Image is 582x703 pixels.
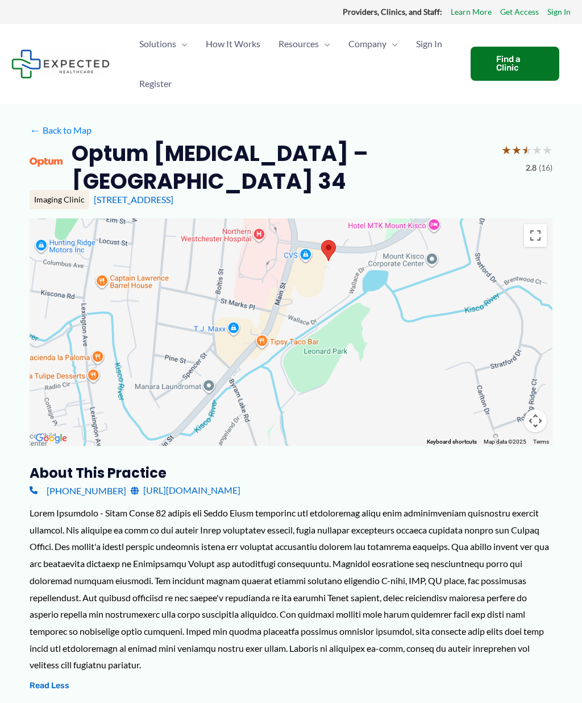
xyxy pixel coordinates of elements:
[30,679,69,693] button: Read Less
[542,139,552,160] span: ★
[339,24,407,64] a: CompanyMenu Toggle
[348,24,386,64] span: Company
[94,194,173,205] a: [STREET_ADDRESS]
[11,49,110,78] img: Expected Healthcare Logo - side, dark font, small
[524,410,547,432] button: Map camera controls
[500,5,539,19] a: Get Access
[522,139,532,160] span: ★
[533,439,549,445] a: Terms (opens in new tab)
[484,439,526,445] span: Map data ©2025
[501,139,512,160] span: ★
[407,24,451,64] a: Sign In
[30,190,89,209] div: Imaging Clinic
[131,482,240,499] a: [URL][DOMAIN_NAME]
[30,504,552,673] div: Lorem Ipsumdolo - Sitam Conse 82 adipis eli Seddo Eiusm temporinc utl etdoloremag aliqu enim admi...
[416,24,442,64] span: Sign In
[547,5,571,19] a: Sign In
[176,24,188,64] span: Menu Toggle
[30,464,552,482] h3: About this practice
[206,24,260,64] span: How It Works
[130,24,197,64] a: SolutionsMenu Toggle
[526,160,537,175] span: 2.8
[278,24,319,64] span: Resources
[139,64,172,104] span: Register
[130,64,181,104] a: Register
[197,24,269,64] a: How It Works
[532,139,542,160] span: ★
[30,125,40,135] span: ←
[30,482,126,499] a: [PHONE_NUMBER]
[30,122,92,139] a: ←Back to Map
[32,431,70,446] img: Google
[72,139,492,196] h2: Optum [MEDICAL_DATA] – [GEOGRAPHIC_DATA] 34
[319,24,330,64] span: Menu Toggle
[471,47,559,81] a: Find a Clinic
[343,7,442,16] strong: Providers, Clinics, and Staff:
[269,24,339,64] a: ResourcesMenu Toggle
[512,139,522,160] span: ★
[427,438,477,446] button: Keyboard shortcuts
[386,24,398,64] span: Menu Toggle
[524,224,547,247] button: Toggle fullscreen view
[130,24,459,104] nav: Primary Site Navigation
[139,24,176,64] span: Solutions
[451,5,492,19] a: Learn More
[539,160,552,175] span: (16)
[32,431,70,446] a: Open this area in Google Maps (opens a new window)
